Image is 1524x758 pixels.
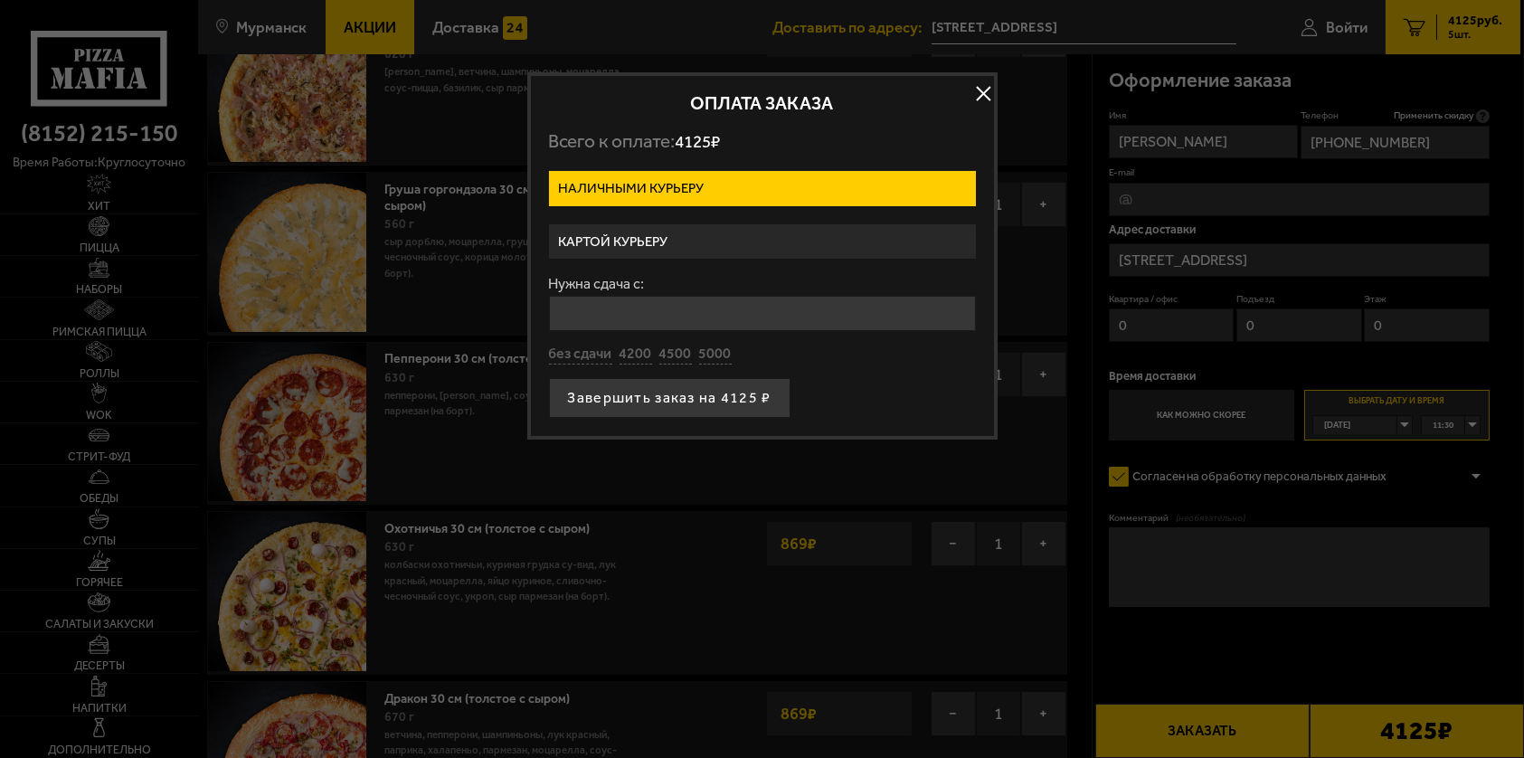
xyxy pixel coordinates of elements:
[549,94,976,112] h2: Оплата заказа
[549,378,790,418] button: Завершить заказ на 4125 ₽
[549,171,976,206] label: Наличными курьеру
[549,345,612,365] button: без сдачи
[676,131,721,152] span: 4125 ₽
[699,345,732,365] button: 5000
[549,224,976,260] label: Картой курьеру
[549,130,976,153] p: Всего к оплате:
[620,345,652,365] button: 4200
[659,345,692,365] button: 4500
[549,277,976,291] label: Нужна сдача с:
